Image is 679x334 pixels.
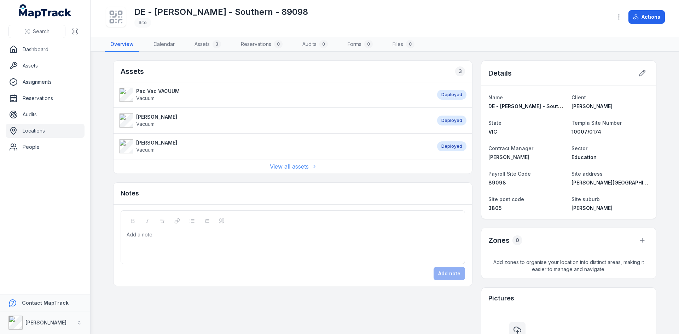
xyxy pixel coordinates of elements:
[437,116,466,125] div: Deployed
[571,180,663,186] span: [PERSON_NAME][GEOGRAPHIC_DATA]
[270,162,316,171] a: View all assets
[406,40,414,48] div: 0
[387,37,420,52] a: Files0
[571,129,601,135] span: 10007/0174
[512,235,522,245] div: 0
[488,196,524,202] span: Site post code
[136,95,155,101] span: Vacuum
[25,320,66,326] strong: [PERSON_NAME]
[488,235,510,245] h2: Zones
[119,113,430,128] a: [PERSON_NAME]Vacuum
[6,59,85,73] a: Assets
[119,139,430,153] a: [PERSON_NAME]Vacuum
[488,154,566,161] a: [PERSON_NAME]
[136,147,155,153] span: Vacuum
[488,180,506,186] span: 89098
[121,66,144,76] h2: Assets
[571,154,597,160] span: Education
[213,40,221,48] div: 3
[274,40,283,48] div: 0
[488,94,503,100] span: Name
[33,28,50,35] span: Search
[22,300,69,306] strong: Contact MapTrack
[8,25,65,38] button: Search
[136,113,177,121] strong: [PERSON_NAME]
[19,4,72,18] a: MapTrack
[488,171,531,177] span: Payroll Site Code
[488,293,514,303] h3: Pictures
[488,68,512,78] h2: Details
[6,107,85,122] a: Audits
[455,66,465,76] div: 3
[571,145,587,151] span: Sector
[488,205,502,211] span: 3805
[571,94,586,100] span: Client
[488,120,501,126] span: State
[105,37,139,52] a: Overview
[6,140,85,154] a: People
[136,121,155,127] span: Vacuum
[6,42,85,57] a: Dashboard
[319,40,328,48] div: 0
[571,171,603,177] span: Site address
[488,145,533,151] span: Contract Manager
[6,91,85,105] a: Reservations
[571,205,613,211] span: [PERSON_NAME]
[121,188,139,198] h3: Notes
[488,129,497,135] span: VIC
[437,141,466,151] div: Deployed
[136,88,180,95] strong: Pac Vac VACUUM
[136,139,177,146] strong: [PERSON_NAME]
[481,253,656,279] span: Add zones to organise your location into distinct areas, making it easier to manage and navigate.
[297,37,333,52] a: Audits0
[189,37,227,52] a: Assets3
[488,103,593,109] span: DE - [PERSON_NAME] - Southern - 89098
[571,196,600,202] span: Site suburb
[571,120,622,126] span: Templa Site Number
[6,75,85,89] a: Assignments
[342,37,378,52] a: Forms0
[628,10,665,24] button: Actions
[119,88,430,102] a: Pac Vac VACUUMVacuum
[235,37,288,52] a: Reservations0
[364,40,373,48] div: 0
[437,90,466,100] div: Deployed
[134,6,308,18] h1: DE - [PERSON_NAME] - Southern - 89098
[134,18,151,28] div: Site
[148,37,180,52] a: Calendar
[571,103,613,109] span: [PERSON_NAME]
[6,124,85,138] a: Locations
